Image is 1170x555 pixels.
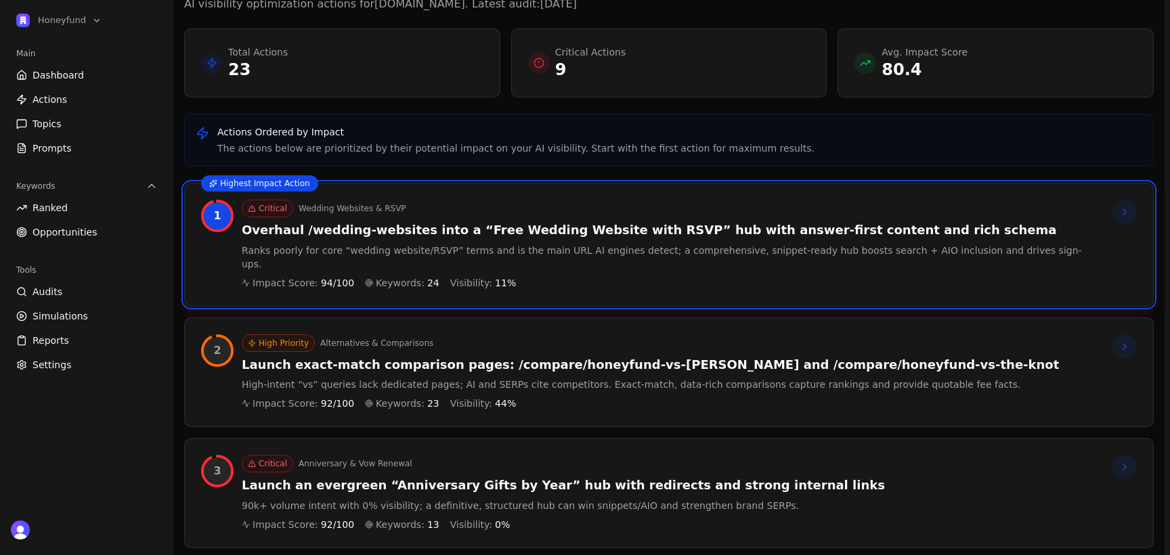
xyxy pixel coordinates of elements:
button: Open user button [11,520,30,539]
a: Rank 2, Impact 92%High PriorityAlternatives & ComparisonsLaunch exact‑match comparison pages: /co... [184,317,1154,428]
span: 92 /100 [321,397,354,410]
span: Visibility: [450,397,492,410]
button: Keywords [11,175,162,197]
span: Dashboard [32,68,84,82]
div: Rank 1, Impact 94% [204,202,231,229]
span: 94 /100 [321,276,354,290]
span: Simulations [32,309,88,323]
span: Topics [32,117,62,131]
span: Keywords: [376,518,425,531]
p: The actions below are prioritized by their potential impact on your AI visibility. Start with the... [217,141,815,155]
span: Reports [32,334,69,347]
span: Impact Score: [253,276,318,290]
button: Alternatives & Comparisons [320,338,433,349]
p: 9 [555,59,626,81]
a: Simulations [11,305,162,327]
span: 0 % [495,518,510,531]
span: 13 [427,518,439,531]
p: 23 [228,59,288,81]
button: Anniversary & Vow Renewal [299,458,412,469]
span: Visibility: [450,518,492,531]
span: Prompts [32,141,72,155]
div: High Priority [242,334,315,352]
p: Actions Ordered by Impact [217,125,815,139]
span: Impact Score: [253,518,318,531]
a: Opportunities [11,221,162,243]
span: Opportunities [32,225,97,239]
span: Audits [32,285,62,298]
p: Critical Actions [555,45,626,59]
div: Rank 3, Impact 92% [204,458,231,485]
div: Main [11,43,162,64]
span: Honeyfund [38,14,86,26]
p: 90k+ volume intent with 0% visibility; a definitive, structured hub can win snippets/AIO and stre... [242,499,885,512]
span: Impact Score: [253,397,318,410]
div: Highest Impact Action [201,175,318,192]
a: Actions [11,89,162,110]
span: 24 [427,276,439,290]
h3: Overhaul /wedding-websites into a “Free Wedding Website with RSVP” hub with answer-first content ... [242,223,1102,238]
span: Actions [32,93,67,106]
a: Rank 3, Impact 92%CriticalAnniversary & Vow RenewalLaunch an evergreen “Anniversary Gifts by Year... [184,438,1154,548]
p: Ranks poorly for core “wedding website/RSVP” terms and is the main URL AI engines detect; a compr... [242,244,1102,271]
span: 11 % [495,276,516,290]
div: Rank 2, Impact 92% [204,337,231,364]
span: 92 /100 [321,518,354,531]
div: Critical [242,455,293,472]
a: Prompts [11,137,162,159]
span: Visibility: [450,276,492,290]
span: Ranked [32,201,68,215]
div: Critical [242,200,293,217]
p: High-intent “vs” queries lack dedicated pages; AI and SERPs cite competitors. Exact-match, data-r... [242,378,1059,391]
span: 23 [427,397,439,410]
a: Highest Impact ActionRank 1, Impact 94%CriticalWedding Websites & RSVPOverhaul /wedding-websites ... [184,183,1154,307]
a: Reports [11,330,162,351]
a: Settings [11,354,162,376]
p: Avg. Impact Score [882,45,968,59]
span: Settings [32,358,71,372]
a: Ranked [11,197,162,219]
p: 80.4 [882,59,968,81]
img: Honeyfund [16,14,30,27]
a: Audits [11,281,162,303]
span: Keywords: [376,397,425,410]
span: Keywords: [376,276,425,290]
a: Dashboard [11,64,162,86]
span: 44 % [495,397,516,410]
h3: Launch exact‑match comparison pages: /compare/honeyfund-vs-[PERSON_NAME] and /compare/honeyfund-v... [242,357,1059,373]
button: Wedding Websites & RSVP [299,203,406,214]
a: Topics [11,113,162,135]
p: Total Actions [228,45,288,59]
h3: Launch an evergreen “Anniversary Gifts by Year” hub with redirects and strong internal links [242,478,885,493]
button: Open organization switcher [11,11,108,30]
img: 's logo [11,520,30,539]
div: Tools [11,259,162,281]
